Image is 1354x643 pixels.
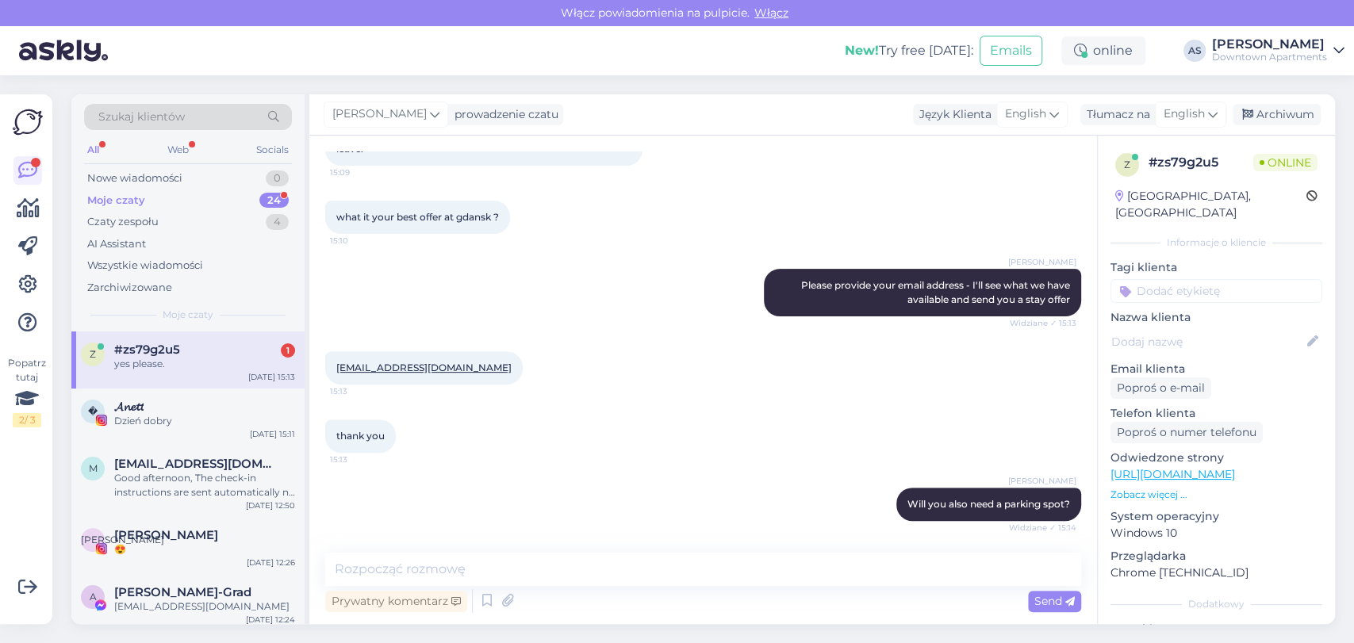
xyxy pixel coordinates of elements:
span: z [1124,159,1130,170]
p: Telefon klienta [1110,405,1322,422]
div: Dzień dobry [114,414,295,428]
div: 1 [281,343,295,358]
input: Dodać etykietę [1110,279,1322,303]
div: [GEOGRAPHIC_DATA], [GEOGRAPHIC_DATA] [1115,188,1306,221]
span: [PERSON_NAME] [1008,475,1076,487]
div: Czaty zespołu [87,214,159,230]
div: Downtown Apartments [1212,51,1327,63]
div: [PERSON_NAME] [1212,38,1327,51]
div: AS [1183,40,1206,62]
input: Dodaj nazwę [1111,333,1304,350]
div: [DATE] 12:26 [247,557,295,568]
a: [EMAIL_ADDRESS][DOMAIN_NAME] [336,362,512,373]
span: #zs79g2u5 [114,343,180,357]
span: [PERSON_NAME] [81,534,164,545]
p: Odwiedzone strony [1110,450,1322,466]
div: 24 [259,193,289,209]
span: Włącz [750,6,793,20]
span: Widziane ✓ 15:14 [1009,522,1076,534]
div: Good afternoon, The check-in instructions are sent automatically no later than 3:00 p.m. via both... [114,471,295,499]
p: Przeglądarka [1110,548,1322,565]
b: New! [845,43,879,58]
div: Wszystkie wiadomości [87,258,203,274]
div: Dodatkowy [1110,597,1322,611]
div: yes please. [114,357,295,371]
span: Widziane ✓ 15:13 [1010,317,1076,329]
span: [PERSON_NAME] [1008,256,1076,268]
div: # zs79g2u5 [1149,153,1253,172]
p: Tagi klienta [1110,259,1322,276]
div: 4 [266,214,289,230]
div: Prywatny komentarz [325,591,467,612]
span: Szukaj klientów [98,109,185,125]
div: All [84,140,102,160]
div: 😍 [114,542,295,557]
div: [DATE] 12:24 [246,614,295,626]
div: online [1061,36,1145,65]
div: Moje czaty [87,193,145,209]
div: 2 / 3 [13,413,41,427]
span: Agata Flejszar-Grad [114,585,251,599]
div: Poproś o e-mail [1110,377,1211,399]
div: Tłumacz na [1080,106,1150,123]
div: AI Assistant [87,236,146,252]
button: Emails [980,36,1042,66]
span: 𝓐𝓷𝓮𝓽𝓽 [114,400,144,414]
div: Archiwum [1233,104,1321,125]
p: System operacyjny [1110,508,1322,525]
p: Zobacz więcej ... [1110,488,1322,502]
span: 15:13 [330,454,389,465]
span: Send [1034,594,1075,608]
span: [PERSON_NAME] [332,105,427,123]
div: Poproś o numer telefonu [1110,422,1263,443]
span: A [90,591,97,603]
img: Askly Logo [13,107,43,137]
div: Socials [253,140,292,160]
span: Please provide your email address - I'll see what we have available and send you a stay offer [801,279,1072,305]
div: [DATE] 15:11 [250,428,295,440]
span: 15:10 [330,235,389,247]
div: [DATE] 15:13 [248,371,295,383]
a: [PERSON_NAME]Downtown Apartments [1212,38,1344,63]
div: [DATE] 12:50 [246,499,295,511]
p: Notatki [1110,621,1322,637]
span: m [89,462,98,474]
div: [EMAIL_ADDRESS][DOMAIN_NAME] [114,599,295,614]
div: 0 [266,170,289,186]
div: Zarchiwizowane [87,280,172,296]
div: Informacje o kliencie [1110,235,1322,250]
span: mariavikktorovna@gmail.com [114,457,279,471]
p: Chrome [TECHNICAL_ID] [1110,565,1322,581]
p: Windows 10 [1110,525,1322,542]
span: Will you also need a parking spot? [907,498,1070,510]
span: z [90,348,96,360]
div: Język Klienta [913,106,992,123]
span: Лариса Гай [114,528,218,542]
span: 15:09 [330,166,389,178]
div: Web [164,140,192,160]
span: English [1005,105,1046,123]
span: 15:13 [330,385,389,397]
p: Nazwa klienta [1110,309,1322,326]
div: Try free [DATE]: [845,41,973,60]
span: � [88,405,98,417]
span: what it your best offer at gdansk ? [336,211,499,223]
span: Moje czaty [163,308,213,322]
div: Popatrz tutaj [13,356,41,427]
span: Online [1253,154,1318,171]
div: prowadzenie czatu [448,106,558,123]
div: Nowe wiadomości [87,170,182,186]
span: thank you [336,430,385,442]
a: [URL][DOMAIN_NAME] [1110,467,1235,481]
p: Email klienta [1110,361,1322,377]
span: English [1164,105,1205,123]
